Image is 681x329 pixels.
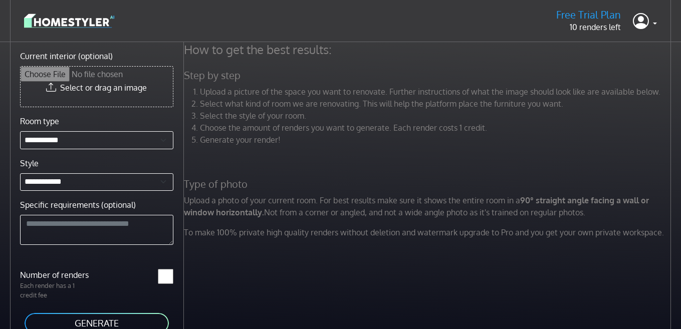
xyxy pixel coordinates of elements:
[14,269,97,281] label: Number of renders
[184,195,649,217] strong: 90° straight angle facing a wall or window horizontally.
[20,199,136,211] label: Specific requirements (optional)
[14,281,97,300] p: Each render has a 1 credit fee
[178,194,679,218] p: Upload a photo of your current room. For best results make sure it shows the entire room in a Not...
[178,42,679,57] h4: How to get the best results:
[20,50,113,62] label: Current interior (optional)
[24,12,114,30] img: logo-3de290ba35641baa71223ecac5eacb59cb85b4c7fdf211dc9aaecaaee71ea2f8.svg
[178,226,679,238] p: To make 100% private high quality renders without deletion and watermark upgrade to Pro and you g...
[20,157,39,169] label: Style
[178,178,679,190] h5: Type of photo
[200,86,673,98] li: Upload a picture of the space you want to renovate. Further instructions of what the image should...
[200,122,673,134] li: Choose the amount of renders you want to generate. Each render costs 1 credit.
[20,115,59,127] label: Room type
[200,98,673,110] li: Select what kind of room we are renovating. This will help the platform place the furniture you w...
[178,69,679,82] h5: Step by step
[556,21,621,33] p: 10 renders left
[200,110,673,122] li: Select the style of your room.
[556,9,621,21] h5: Free Trial Plan
[200,134,673,146] li: Generate your render!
